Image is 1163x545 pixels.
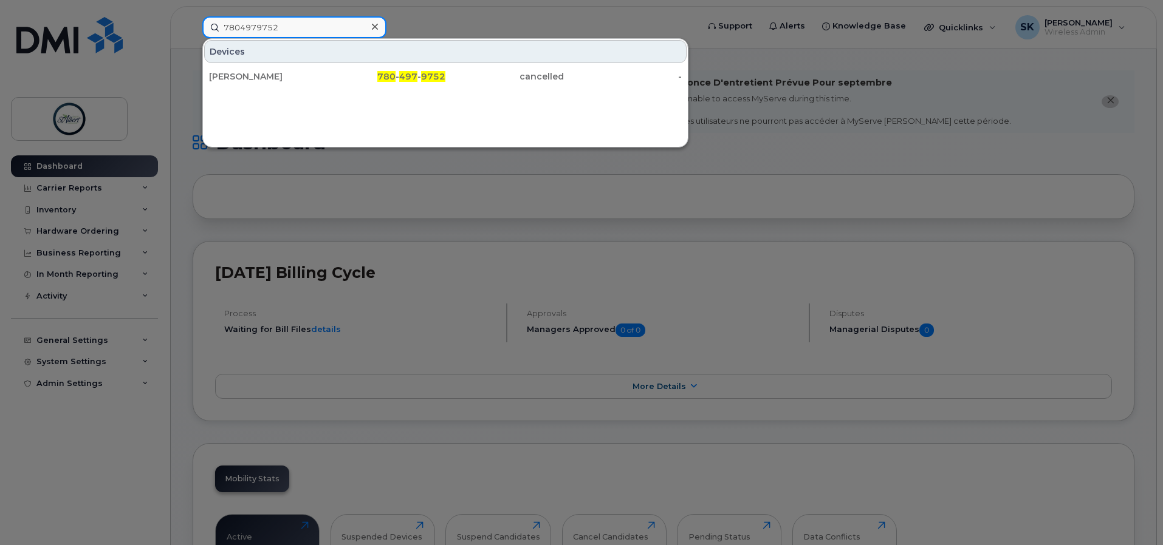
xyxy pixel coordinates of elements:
[421,71,445,82] span: 9752
[328,70,446,83] div: - -
[209,70,328,83] div: [PERSON_NAME]
[377,71,396,82] span: 780
[204,66,687,87] a: [PERSON_NAME]780-497-9752cancelled-
[445,70,564,83] div: cancelled
[564,70,682,83] div: -
[204,40,687,63] div: Devices
[399,71,417,82] span: 497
